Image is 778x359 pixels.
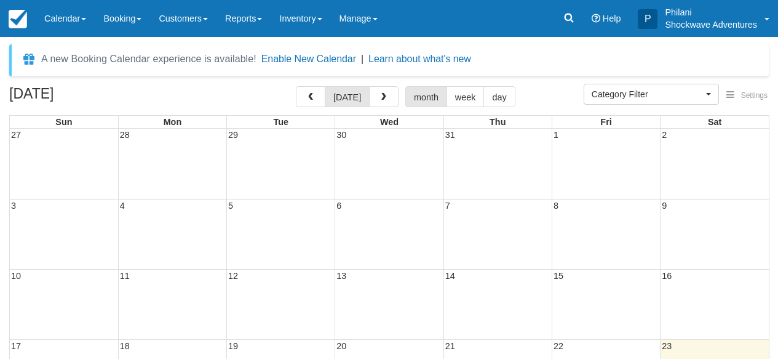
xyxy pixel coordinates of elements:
[273,117,288,127] span: Tue
[741,91,768,100] span: Settings
[335,201,343,211] span: 6
[483,86,515,107] button: day
[661,201,668,211] span: 9
[592,88,703,100] span: Category Filter
[368,54,471,64] a: Learn about what's new
[9,86,165,109] h2: [DATE]
[444,271,456,281] span: 14
[9,10,27,28] img: checkfront-main-nav-mini-logo.png
[380,117,399,127] span: Wed
[119,271,131,281] span: 11
[490,117,506,127] span: Thu
[405,86,447,107] button: month
[603,14,621,23] span: Help
[10,201,17,211] span: 3
[335,130,347,140] span: 30
[325,86,370,107] button: [DATE]
[708,117,721,127] span: Sat
[552,130,560,140] span: 1
[584,84,719,105] button: Category Filter
[661,341,673,351] span: 23
[361,54,363,64] span: |
[227,271,239,281] span: 12
[665,6,757,18] p: Philani
[119,341,131,351] span: 18
[600,117,611,127] span: Fri
[261,53,356,65] button: Enable New Calendar
[552,271,565,281] span: 15
[444,130,456,140] span: 31
[661,271,673,281] span: 16
[447,86,485,107] button: week
[335,341,347,351] span: 20
[119,201,126,211] span: 4
[10,130,22,140] span: 27
[10,271,22,281] span: 10
[55,117,72,127] span: Sun
[661,130,668,140] span: 2
[10,341,22,351] span: 17
[592,14,600,23] i: Help
[119,130,131,140] span: 28
[41,52,256,67] div: A new Booking Calendar experience is available!
[335,271,347,281] span: 13
[227,201,234,211] span: 5
[719,87,775,105] button: Settings
[227,341,239,351] span: 19
[552,341,565,351] span: 22
[552,201,560,211] span: 8
[164,117,182,127] span: Mon
[444,341,456,351] span: 21
[665,18,757,31] p: Shockwave Adventures
[638,9,657,29] div: P
[444,201,451,211] span: 7
[227,130,239,140] span: 29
